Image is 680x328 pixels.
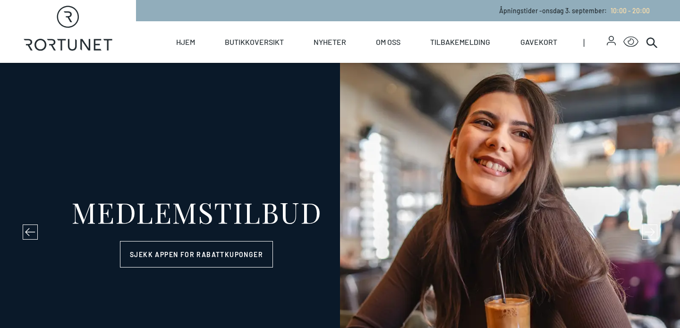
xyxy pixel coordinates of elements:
a: Sjekk appen for rabattkuponger [120,241,273,268]
a: Gavekort [520,21,557,63]
span: 10:00 - 20:00 [611,7,650,15]
a: Nyheter [314,21,346,63]
a: Hjem [176,21,195,63]
p: Åpningstider - onsdag 3. september : [499,6,650,16]
a: Butikkoversikt [225,21,284,63]
div: MEDLEMSTILBUD [71,198,322,226]
a: Om oss [376,21,400,63]
a: Tilbakemelding [430,21,490,63]
button: Open Accessibility Menu [623,35,638,50]
span: | [583,21,607,63]
a: 10:00 - 20:00 [607,7,650,15]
